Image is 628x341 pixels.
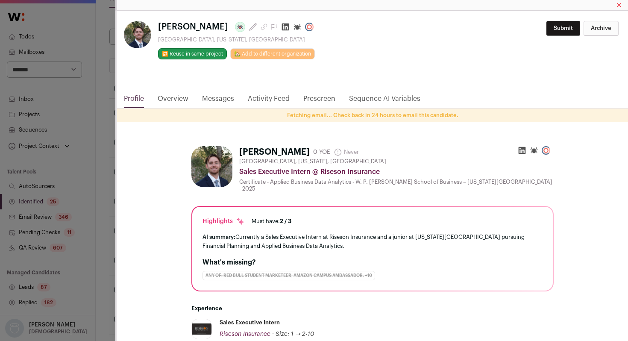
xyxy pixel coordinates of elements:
span: Riseson Insurance [220,331,270,337]
button: Archive [584,21,619,36]
a: Messages [202,94,234,108]
a: Profile [124,94,144,108]
a: 🏡 Add to different organization [230,48,315,59]
a: Sequence AI Variables [349,94,420,108]
div: Currently a Sales Executive Intern at Riseson Insurance and a junior at [US_STATE][GEOGRAPHIC_DAT... [202,232,543,250]
a: Overview [158,94,188,108]
p: Fetching email... Check back in 24 hours to email this candidate. [117,112,628,119]
div: Sales Executive Intern [220,319,280,326]
button: 🔂 Reuse in same project [158,48,227,59]
div: Certificate - Applied Business Data Analytics - W. P. [PERSON_NAME] School of Business – [US_STAT... [239,179,554,192]
h2: What's missing? [202,257,543,268]
img: 56f2e8cdcfcbb8be436aba6df8bb7ee7dbed6b0daa6f5c337c9ffeefa26c8258.jpg [191,146,232,187]
a: Prescreen [303,94,335,108]
img: 8e0555c6d5d3f4b76fd2b2b51bc21be0982dd2fbf226b6a29fb7dd4a58b8516f.jpg [192,319,211,339]
img: 56f2e8cdcfcbb8be436aba6df8bb7ee7dbed6b0daa6f5c337c9ffeefa26c8258.jpg [124,21,151,48]
span: AI summary: [202,234,235,240]
div: 0 YOE [313,148,330,156]
div: Any of: Red Bull Student Marketeer, Amazon Campus Ambassador, +10 [202,271,375,280]
span: 2 / 3 [280,218,291,224]
button: Submit [546,21,580,36]
div: Highlights [202,217,245,226]
span: · Size: 1 → 2-10 [272,331,314,337]
h2: Experience [191,305,554,312]
div: Sales Executive Intern @ Riseson Insurance [239,167,554,177]
h1: [PERSON_NAME] [239,146,310,158]
span: [PERSON_NAME] [158,21,228,33]
a: Activity Feed [248,94,290,108]
div: Must have: [252,218,291,225]
span: [GEOGRAPHIC_DATA], [US_STATE], [GEOGRAPHIC_DATA] [239,158,386,165]
span: Never [334,148,359,156]
div: [GEOGRAPHIC_DATA], [US_STATE], [GEOGRAPHIC_DATA] [158,36,317,43]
